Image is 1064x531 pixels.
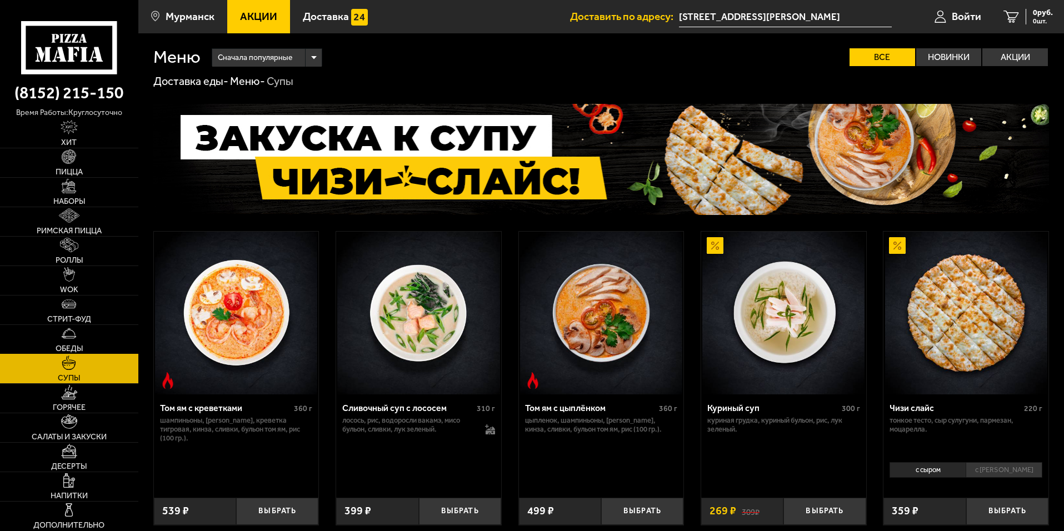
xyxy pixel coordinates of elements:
span: Мурманск [166,11,214,22]
img: Акционный [889,237,906,254]
p: куриная грудка, куриный бульон, рис, лук зеленый. [707,416,860,434]
div: Том ям с креветками [160,403,292,413]
button: Выбрать [236,498,318,525]
span: 499 ₽ [527,505,554,517]
div: Куриный суп [707,403,839,413]
label: Все [850,48,915,66]
span: Стрит-фуд [47,315,91,323]
span: Дополнительно [33,522,104,529]
span: 359 ₽ [892,505,918,517]
span: 0 шт. [1033,18,1053,24]
span: 539 ₽ [162,505,189,517]
span: 0 руб. [1033,9,1053,17]
span: Горячее [53,404,86,412]
p: цыпленок, шампиньоны, [PERSON_NAME], кинза, сливки, бульон том ям, рис (100 гр.). [525,416,678,434]
div: Чизи слайс [890,403,1021,413]
span: 360 г [659,404,677,413]
img: Том ям с креветками [155,232,317,394]
s: 309 ₽ [742,505,760,517]
button: Выбрать [419,498,501,525]
span: Сначала популярные [218,47,292,68]
img: Чизи слайс [885,232,1047,394]
span: Доставка [303,11,349,22]
label: Акции [982,48,1048,66]
input: Ваш адрес доставки [679,7,892,27]
img: Острое блюдо [159,372,176,389]
span: 220 г [1024,404,1042,413]
div: 0 [883,458,1048,489]
img: Акционный [707,237,723,254]
a: АкционныйКуриный суп [701,232,866,394]
button: Выбрать [966,498,1048,525]
span: Римская пицца [37,227,102,235]
div: Сливочный суп с лососем [342,403,474,413]
span: Доставить по адресу: [570,11,679,22]
label: Новинки [916,48,982,66]
span: 360 г [294,404,312,413]
span: 300 г [842,404,860,413]
img: Куриный суп [702,232,865,394]
a: АкционныйЧизи слайс [883,232,1048,394]
img: Острое блюдо [524,372,541,389]
p: тонкое тесто, сыр сулугуни, пармезан, моцарелла. [890,416,1042,434]
button: Выбрать [601,498,683,525]
span: Супы [58,374,80,382]
span: WOK [60,286,78,294]
span: Роллы [56,257,83,264]
h1: Меню [153,48,201,66]
div: Супы [267,74,293,89]
a: Острое блюдоТом ям с цыплёнком [519,232,684,394]
span: Акции [240,11,277,22]
div: Том ям с цыплёнком [525,403,657,413]
li: с [PERSON_NAME] [966,462,1042,478]
span: 269 ₽ [710,505,736,517]
img: 15daf4d41897b9f0e9f617042186c801.svg [351,9,368,26]
p: шампиньоны, [PERSON_NAME], креветка тигровая, кинза, сливки, бульон том ям, рис (100 гр.). [160,416,313,443]
p: лосось, рис, водоросли вакамэ, мисо бульон, сливки, лук зеленый. [342,416,474,434]
img: Том ям с цыплёнком [520,232,682,394]
a: Доставка еды- [153,74,228,88]
img: Сливочный суп с лососем [337,232,499,394]
span: Хит [61,139,77,147]
span: Войти [952,11,981,22]
span: Наборы [53,198,85,206]
span: Напитки [51,492,88,500]
li: с сыром [890,462,966,478]
span: Обеды [56,345,83,353]
span: Десерты [51,463,87,470]
span: Пицца [56,168,83,176]
a: Острое блюдоТом ям с креветками [154,232,319,394]
span: 399 ₽ [344,505,371,517]
a: Сливочный суп с лососем [336,232,501,394]
span: 310 г [477,404,495,413]
span: Салаты и закуски [32,433,107,441]
a: Меню- [230,74,265,88]
button: Выбрать [783,498,866,525]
